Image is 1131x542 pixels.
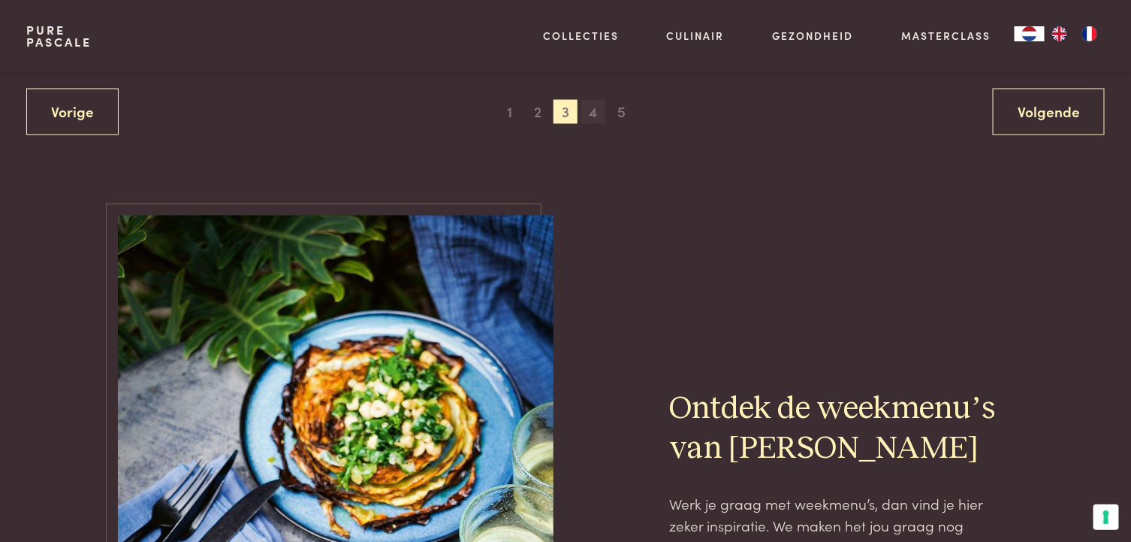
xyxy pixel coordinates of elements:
[1015,26,1105,41] aside: Language selected: Nederlands
[553,100,578,124] span: 3
[669,390,1013,470] h2: Ontdek de weekmenu’s van [PERSON_NAME]
[1045,26,1075,41] a: EN
[1015,26,1045,41] a: NL
[543,28,619,44] a: Collecties
[667,28,725,44] a: Culinair
[1045,26,1105,41] ul: Language list
[526,100,550,124] span: 2
[609,100,633,124] span: 5
[1093,504,1119,530] button: Uw voorkeuren voor toestemming voor trackingtechnologieën
[901,28,991,44] a: Masterclass
[26,24,92,48] a: PurePascale
[581,100,605,124] span: 4
[1075,26,1105,41] a: FR
[993,89,1105,136] a: Volgende
[773,28,854,44] a: Gezondheid
[26,89,119,136] a: Vorige
[498,100,522,124] span: 1
[1015,26,1045,41] div: Language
